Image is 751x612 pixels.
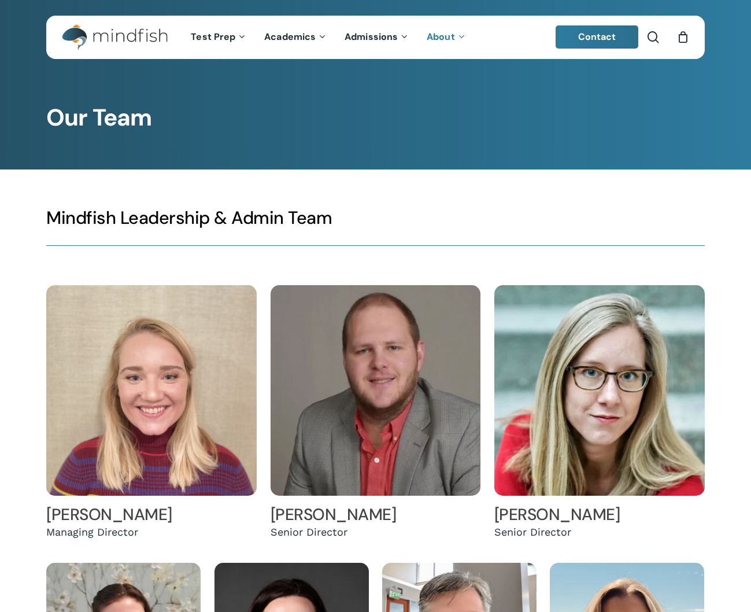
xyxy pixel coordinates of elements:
img: Helen Terndrup [494,285,705,496]
span: Contact [578,31,616,43]
a: Cart [676,31,689,43]
h1: Our Team [46,104,705,132]
a: Test Prep [182,32,256,42]
header: Main Menu [46,16,705,59]
nav: Main Menu [182,16,475,59]
span: About [427,31,455,43]
h3: Mindfish Leadership & Admin Team [46,207,705,229]
div: Managing Director [46,525,257,539]
a: Contact [556,25,639,49]
a: About [418,32,475,42]
span: Test Prep [191,31,235,43]
a: Admissions [336,32,418,42]
img: Hailey Andler [46,285,257,496]
div: Senior Director [271,525,481,539]
a: [PERSON_NAME] [46,504,172,525]
span: Admissions [345,31,398,43]
img: Mac Wetherbee [271,285,481,496]
span: Academics [264,31,316,43]
a: Academics [256,32,336,42]
div: Senior Director [494,525,705,539]
a: [PERSON_NAME] [494,504,620,525]
a: [PERSON_NAME] [271,504,397,525]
